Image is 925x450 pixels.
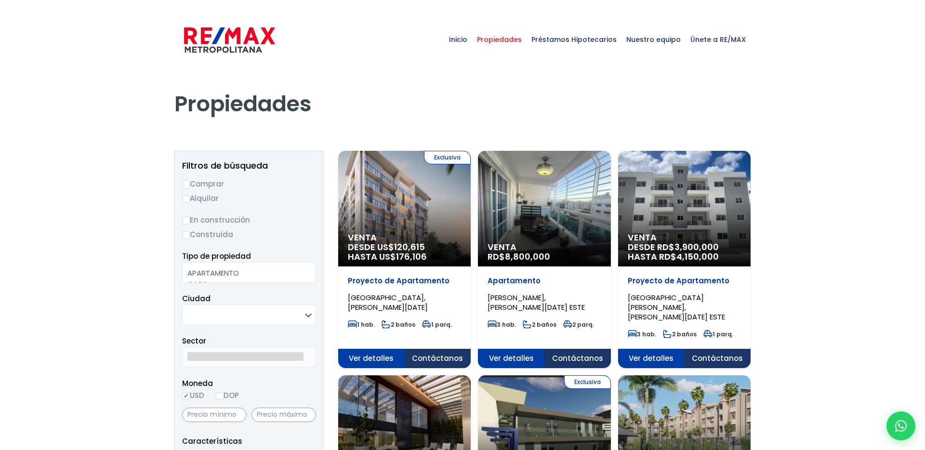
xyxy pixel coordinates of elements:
span: 2 baños [382,320,415,329]
a: Exclusiva Venta DESDE US$120,615 HASTA US$176,106 Proyecto de Apartamento [GEOGRAPHIC_DATA], [PER... [338,151,471,368]
span: 3,900,000 [674,241,719,253]
a: Únete a RE/MAX [686,15,751,64]
input: Comprar [182,181,190,188]
p: Proyecto de Apartamento [628,276,741,286]
span: DESDE RD$ [628,242,741,262]
span: 3 hab. [628,330,656,338]
span: 8,800,000 [505,251,550,263]
label: Comprar [182,178,316,190]
span: Contáctanos [405,349,471,368]
span: 2 baños [663,330,697,338]
span: Préstamos Hipotecarios [527,25,621,54]
span: Contáctanos [544,349,611,368]
input: DOP [216,392,224,400]
input: Alquilar [182,195,190,203]
span: 1 hab. [348,320,375,329]
span: [PERSON_NAME], [PERSON_NAME][DATE] ESTE [488,292,585,312]
span: Nuestro equipo [621,25,686,54]
p: Proyecto de Apartamento [348,276,461,286]
label: USD [182,389,204,401]
input: Precio mínimo [182,408,247,422]
span: RD$ [488,251,550,263]
span: 3 hab. [488,320,516,329]
a: RE/MAX Metropolitana [184,15,275,64]
a: Préstamos Hipotecarios [527,15,621,64]
input: Construida [182,231,190,239]
span: Inicio [444,25,472,54]
span: Sector [182,336,206,346]
span: Tipo de propiedad [182,251,251,261]
span: Contáctanos [684,349,751,368]
span: DESDE US$ [348,242,461,262]
input: USD [182,392,190,400]
h1: Propiedades [174,64,751,117]
span: Exclusiva [424,151,471,164]
span: Únete a RE/MAX [686,25,751,54]
label: En construcción [182,214,316,226]
input: Precio máximo [251,408,316,422]
span: 120,615 [394,241,425,253]
a: Inicio [444,15,472,64]
input: En construcción [182,217,190,225]
span: HASTA US$ [348,252,461,262]
span: Ver detalles [618,349,685,368]
label: DOP [216,389,239,401]
span: Propiedades [472,25,527,54]
option: APARTAMENTO [187,267,304,278]
label: Construida [182,228,316,240]
span: Venta [488,242,601,252]
span: [GEOGRAPHIC_DATA], [PERSON_NAME][DATE] [348,292,428,312]
p: Características [182,435,316,447]
span: 1 parq. [422,320,452,329]
span: Ver detalles [478,349,544,368]
span: 176,106 [396,251,427,263]
span: 1 parq. [703,330,733,338]
span: Moneda [182,377,316,389]
span: 2 baños [523,320,556,329]
span: Venta [348,233,461,242]
label: Alquilar [182,192,316,204]
span: 4,150,000 [676,251,719,263]
span: Venta [628,233,741,242]
span: Exclusiva [564,375,611,389]
a: Nuestro equipo [621,15,686,64]
span: [GEOGRAPHIC_DATA][PERSON_NAME], [PERSON_NAME][DATE] ESTE [628,292,725,322]
a: Propiedades [472,15,527,64]
span: Ciudad [182,293,211,304]
span: Ver detalles [338,349,405,368]
h2: Filtros de búsqueda [182,161,316,171]
a: Venta DESDE RD$3,900,000 HASTA RD$4,150,000 Proyecto de Apartamento [GEOGRAPHIC_DATA][PERSON_NAME... [618,151,751,368]
p: Apartamento [488,276,601,286]
img: remax-metropolitana-logo [184,26,275,54]
a: Venta RD$8,800,000 Apartamento [PERSON_NAME], [PERSON_NAME][DATE] ESTE 3 hab. 2 baños 2 parq. Ver... [478,151,610,368]
span: HASTA RD$ [628,252,741,262]
span: 2 parq. [563,320,594,329]
option: CASA [187,278,304,290]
